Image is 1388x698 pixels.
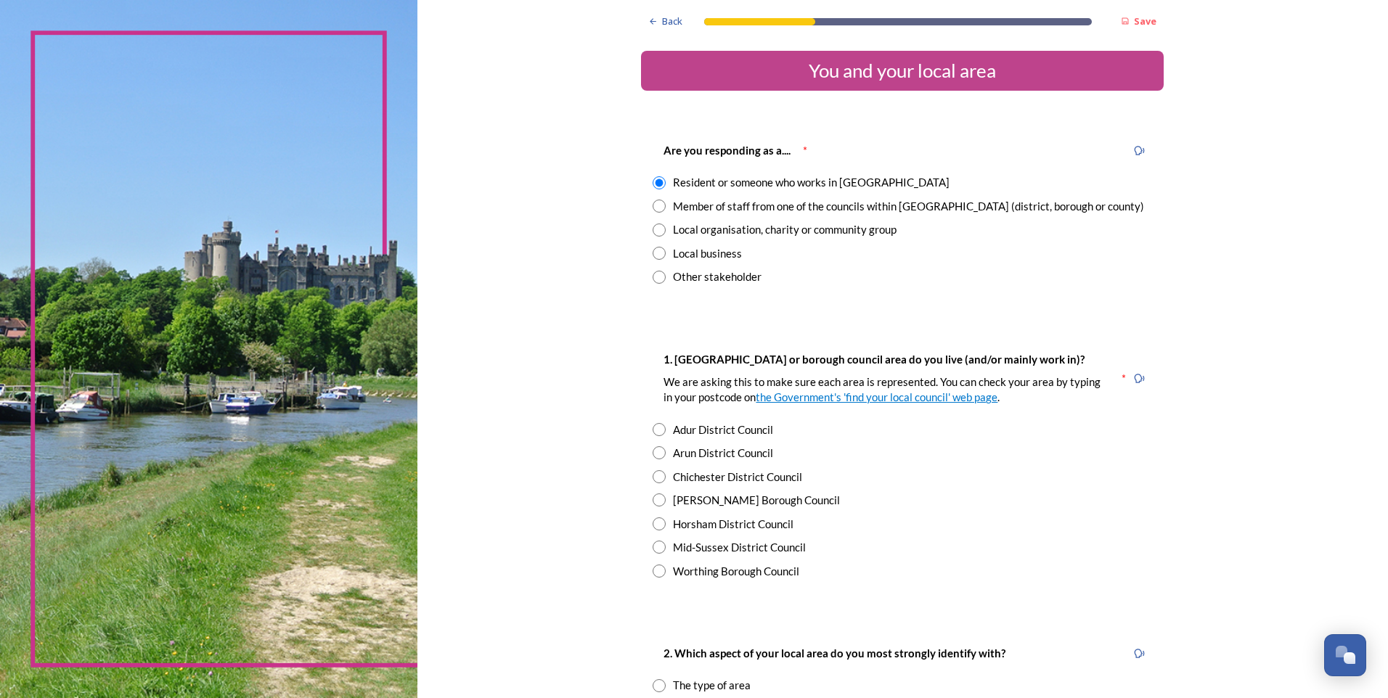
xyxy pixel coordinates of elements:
[1324,634,1366,676] button: Open Chat
[673,492,840,509] div: [PERSON_NAME] Borough Council
[673,422,773,438] div: Adur District Council
[664,144,791,157] strong: Are you responding as a....
[664,374,1109,406] p: We are asking this to make sure each area is represented. You can check your area by typing in yo...
[673,469,802,485] div: Chichester District Council
[756,390,997,403] a: the Government's 'find your local council' web page
[1134,15,1156,28] strong: Save
[673,516,793,533] div: Horsham District Council
[664,353,1085,366] strong: 1. [GEOGRAPHIC_DATA] or borough council area do you live (and/or mainly work in)?
[673,539,806,556] div: Mid-Sussex District Council
[673,245,742,262] div: Local business
[673,563,799,580] div: Worthing Borough Council
[673,268,762,285] div: Other stakeholder
[673,221,897,238] div: Local organisation, charity or community group
[647,57,1158,85] div: You and your local area
[673,445,773,461] div: Arun District Council
[673,174,950,191] div: Resident or someone who works in [GEOGRAPHIC_DATA]
[673,198,1144,215] div: Member of staff from one of the councils within [GEOGRAPHIC_DATA] (district, borough or county)
[662,15,682,28] span: Back
[673,677,751,694] div: The type of area
[664,646,1005,660] strong: 2. Which aspect of your local area do you most strongly identify with?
